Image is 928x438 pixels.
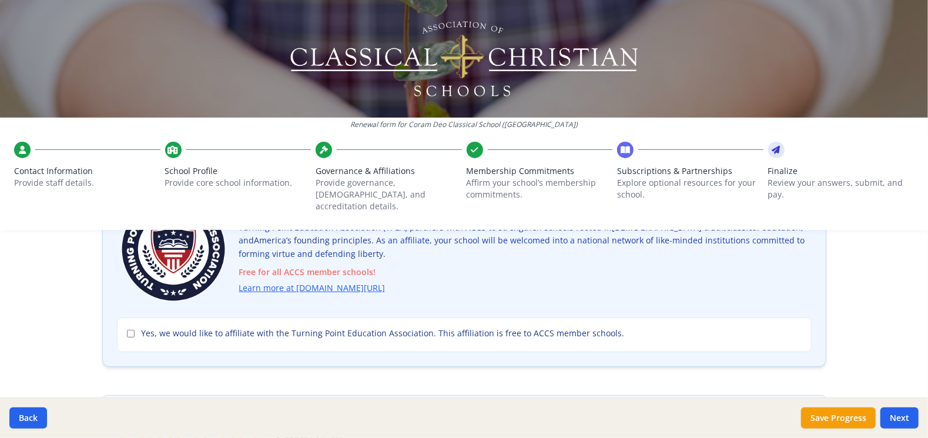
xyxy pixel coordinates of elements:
input: Yes, we would like to affiliate with the Turning Point Education Association. This affiliation is... [127,330,135,337]
a: Learn more at [DOMAIN_NAME][URL] [239,282,386,295]
span: School Profile [165,165,311,177]
span: Yes, we would like to affiliate with the Turning Point Education Association. This affiliation is... [142,327,625,339]
button: Next [880,407,919,429]
p: Explore optional resources for your school. [617,177,763,200]
span: Contact Information [14,165,160,177]
span: Finalize [768,165,914,177]
span: Membership Commitments [467,165,613,177]
p: Provide governance, [DEMOGRAPHIC_DATA], and accreditation details. [316,177,462,212]
button: Back [9,407,47,429]
p: Affirm your school’s membership commitments. [467,177,613,200]
p: Review your answers, submit, and pay. [768,177,914,200]
span: America’s founding principles [254,235,372,246]
button: Save Progress [801,407,876,429]
img: Turning Point Education Association Logo [117,193,230,306]
span: Governance & Affiliations [316,165,462,177]
p: Provide staff details. [14,177,160,189]
span: Free for all ACCS member schools! [239,266,812,279]
span: Subscriptions & Partnerships [617,165,763,177]
p: Provide core school information. [165,177,311,189]
p: Turning Point Education Association (TPEA) partners with ACCS to strengthen schools rooted in , ,... [239,221,812,295]
img: Logo [288,18,640,100]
